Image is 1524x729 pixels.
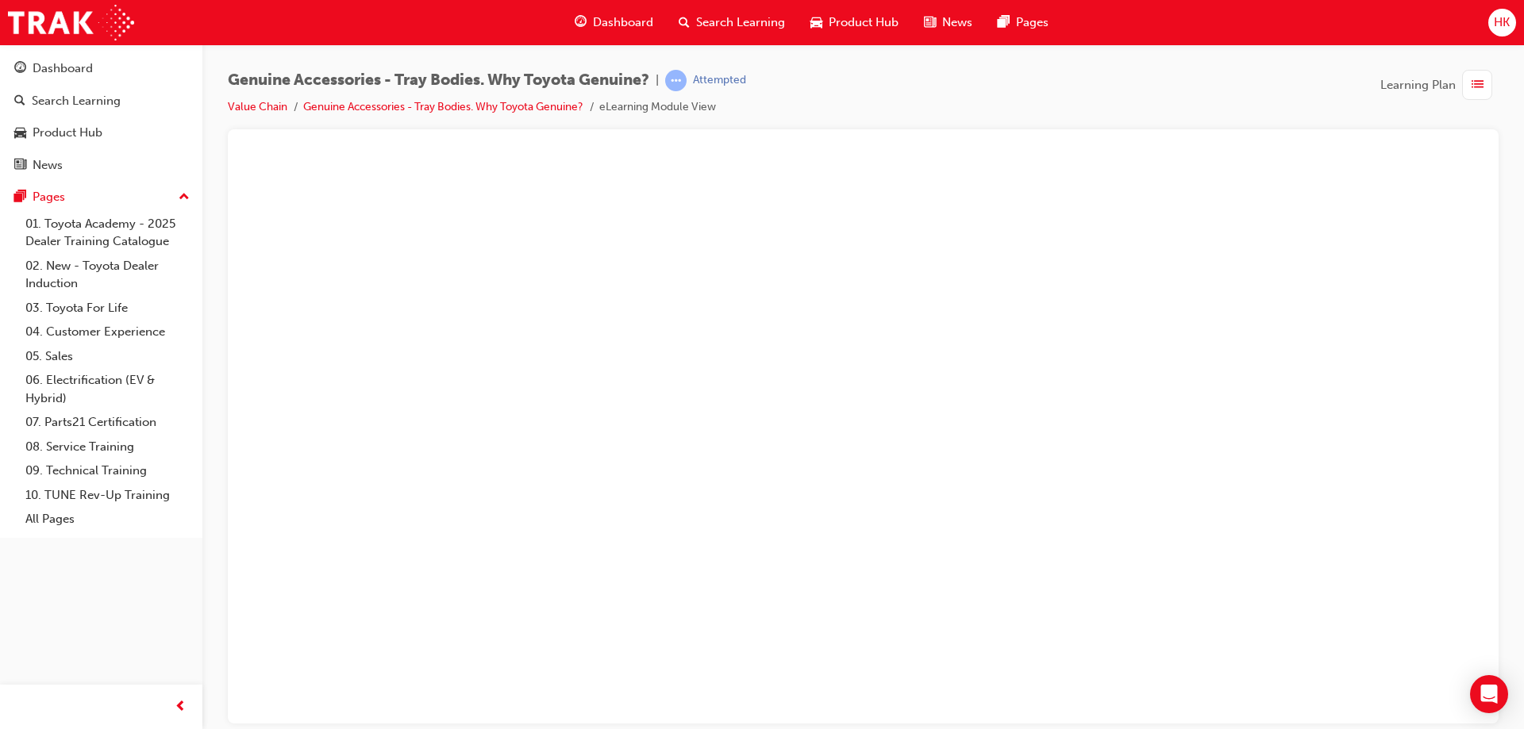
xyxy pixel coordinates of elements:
[19,296,196,320] a: 03. Toyota For Life
[6,51,196,182] button: DashboardSearch LearningProduct HubNews
[1494,13,1510,32] span: HK
[1380,70,1499,100] button: Learning Plan
[911,6,985,39] a: news-iconNews
[656,71,659,90] span: |
[19,320,196,344] a: 04. Customer Experience
[985,6,1061,39] a: pages-iconPages
[665,70,687,91] span: learningRecordVerb_ATTEMPT-icon
[19,368,196,410] a: 06. Electrification (EV & Hybrid)
[798,6,911,39] a: car-iconProduct Hub
[562,6,666,39] a: guage-iconDashboard
[693,73,746,88] div: Attempted
[19,507,196,531] a: All Pages
[33,188,65,206] div: Pages
[14,159,26,173] span: news-icon
[14,94,25,109] span: search-icon
[810,13,822,33] span: car-icon
[942,13,972,32] span: News
[6,182,196,212] button: Pages
[666,6,798,39] a: search-iconSearch Learning
[1472,75,1484,95] span: list-icon
[924,13,936,33] span: news-icon
[175,697,187,717] span: prev-icon
[19,459,196,483] a: 09. Technical Training
[1488,9,1516,36] button: HK
[32,92,121,110] div: Search Learning
[19,435,196,459] a: 08. Service Training
[179,187,190,208] span: up-icon
[6,151,196,180] a: News
[33,124,102,142] div: Product Hub
[1016,13,1049,32] span: Pages
[33,156,63,175] div: News
[19,410,196,435] a: 07. Parts21 Certification
[829,13,899,32] span: Product Hub
[593,13,653,32] span: Dashboard
[8,5,134,40] img: Trak
[679,13,690,33] span: search-icon
[14,126,26,140] span: car-icon
[19,212,196,254] a: 01. Toyota Academy - 2025 Dealer Training Catalogue
[599,98,716,117] li: eLearning Module View
[1380,76,1456,94] span: Learning Plan
[14,190,26,205] span: pages-icon
[1470,675,1508,713] div: Open Intercom Messenger
[575,13,587,33] span: guage-icon
[33,59,93,78] div: Dashboard
[19,344,196,369] a: 05. Sales
[998,13,1010,33] span: pages-icon
[6,118,196,148] a: Product Hub
[14,62,26,76] span: guage-icon
[228,100,287,113] a: Value Chain
[228,71,649,90] span: Genuine Accessories - Tray Bodies. Why Toyota Genuine?
[303,100,583,113] a: Genuine Accessories - Tray Bodies. Why Toyota Genuine?
[19,254,196,296] a: 02. New - Toyota Dealer Induction
[19,483,196,508] a: 10. TUNE Rev-Up Training
[6,86,196,116] a: Search Learning
[696,13,785,32] span: Search Learning
[6,54,196,83] a: Dashboard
